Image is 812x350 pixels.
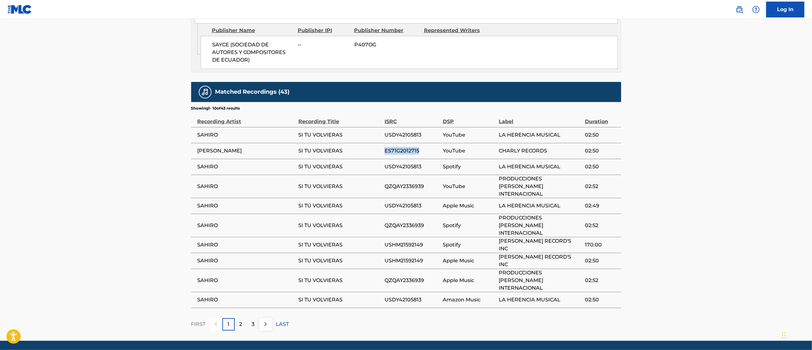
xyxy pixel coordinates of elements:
[499,269,582,292] span: PRODUCCIONES [PERSON_NAME] INTERNACIONAL
[443,111,496,125] div: DSP
[299,296,381,304] span: SI TU VOLVIERAS
[215,88,290,96] h5: Matched Recordings (43)
[585,296,618,304] span: 02:50
[191,105,240,111] p: Showing 1 - 10 of 43 results
[585,111,618,125] div: Duration
[443,183,496,190] span: YouTube
[198,296,295,304] span: SAHIRO
[499,296,582,304] span: LA HERENCIA MUSICAL
[299,111,381,125] div: Recording Title
[385,183,440,190] span: QZQAY2336939
[201,88,209,96] img: Matched Recordings
[585,163,618,171] span: 02:50
[766,2,804,17] a: Log In
[499,175,582,198] span: PRODUCCIONES [PERSON_NAME] INTERNACIONAL
[499,131,582,139] span: LA HERENCIA MUSICAL
[499,163,582,171] span: LA HERENCIA MUSICAL
[298,27,350,34] div: Publisher IPI
[585,147,618,155] span: 02:50
[198,131,295,139] span: SAHIRO
[298,41,350,49] span: --
[424,27,489,34] div: Represented Writers
[198,111,295,125] div: Recording Artist
[585,277,618,284] span: 02:52
[750,3,762,16] div: Help
[499,147,582,155] span: CHARLY RECORDS
[299,257,381,265] span: SI TU VOLVIERAS
[299,147,381,155] span: SI TU VOLVIERAS
[299,163,381,171] span: SI TU VOLVIERAS
[499,202,582,210] span: LA HERENCIA MUSICAL
[252,320,255,328] p: 3
[499,111,582,125] div: Label
[782,326,786,345] div: Arrastrar
[443,296,496,304] span: Amazon Music
[385,131,440,139] span: USDY42105813
[198,183,295,190] span: SAHIRO
[198,222,295,229] span: SAHIRO
[212,27,293,34] div: Publisher Name
[499,214,582,237] span: PRODUCCIONES [PERSON_NAME] INTERNACIONAL
[585,202,618,210] span: 02:49
[385,222,440,229] span: QZQAY2336939
[299,202,381,210] span: SI TÚ VOLVIERAS
[385,111,440,125] div: ISRC
[385,296,440,304] span: USDY42105813
[443,257,496,265] span: Apple Music
[585,241,618,249] span: 170:00
[198,241,295,249] span: SAHIRO
[299,241,381,249] span: SI TU VOLVIERAS
[354,27,419,34] div: Publisher Number
[354,41,419,49] span: P407OG
[276,320,289,328] p: LAST
[443,131,496,139] span: YouTube
[299,183,381,190] span: SI TU VOLVIERAS
[780,320,812,350] iframe: Chat Widget
[191,320,206,328] p: FIRST
[299,277,381,284] span: SI TU VOLVIERAS
[585,131,618,139] span: 02:50
[8,5,32,14] img: MLC Logo
[262,320,269,328] img: right
[198,147,295,155] span: [PERSON_NAME]
[385,257,440,265] span: USHM21592149
[198,257,295,265] span: SAHIRO
[385,277,440,284] span: QZQAY2336939
[585,222,618,229] span: 02:52
[443,163,496,171] span: Spotify
[736,6,743,13] img: search
[299,222,381,229] span: SI TU VOLVIERAS
[385,241,440,249] span: USHM21592149
[198,163,295,171] span: SAHIRO
[443,222,496,229] span: Spotify
[443,277,496,284] span: Apple Music
[385,147,440,155] span: ES71G2012715
[585,183,618,190] span: 02:52
[443,202,496,210] span: Apple Music
[227,320,229,328] p: 1
[212,41,293,64] span: SAYCE (SOCIEDAD DE AUTORES Y COMPOSITORES DE ECUADOR)
[385,163,440,171] span: USDY42105813
[733,3,746,16] a: Public Search
[198,202,295,210] span: SAHIRO
[198,277,295,284] span: SAHIRO
[239,320,242,328] p: 2
[585,257,618,265] span: 02:50
[299,131,381,139] span: SI TU VOLVIERAS
[385,202,440,210] span: USDY42105813
[752,6,760,13] img: help
[780,320,812,350] div: Widget de chat
[499,253,582,268] span: [PERSON_NAME] RECORD'S INC
[443,147,496,155] span: YouTube
[499,237,582,252] span: [PERSON_NAME] RECORD'S INC
[443,241,496,249] span: Spotify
